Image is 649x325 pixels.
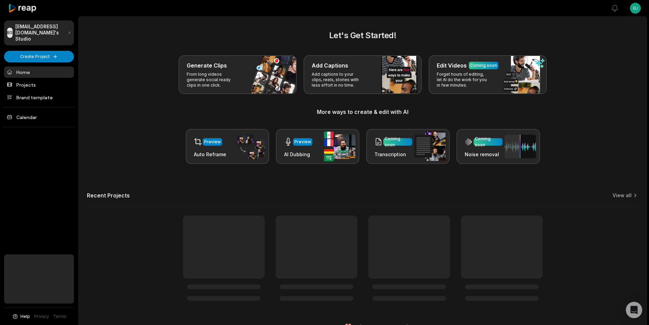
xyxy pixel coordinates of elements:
[194,151,226,158] h3: Auto Reframe
[87,192,130,199] h2: Recent Projects
[187,61,227,70] h3: Generate Clips
[15,24,65,42] p: [EMAIL_ADDRESS][DOMAIN_NAME]'s Studio
[12,313,30,320] button: Help
[4,112,74,123] a: Calendar
[234,133,265,160] img: auto_reframe.png
[414,132,446,161] img: transcription.png
[4,51,74,62] button: Create Project
[312,61,348,70] h3: Add Captions
[505,135,536,158] img: noise_removal.png
[465,151,503,158] h3: Noise removal
[4,67,74,78] a: Home
[470,62,497,69] div: Coming soon
[475,136,501,148] div: Coming soon
[7,28,13,38] div: BS
[613,192,632,199] a: View all
[374,151,412,158] h3: Transcription
[324,132,355,161] img: ai_dubbing.png
[626,302,642,318] div: Open Intercom Messenger
[294,139,311,145] div: Preview
[204,139,221,145] div: Preview
[312,72,365,88] p: Add captions to your clips, reels, stories with less effort in no time.
[87,29,638,42] h2: Let's Get Started!
[385,136,411,148] div: Coming soon
[187,72,239,88] p: From long videos generate social ready clips in one click.
[4,92,74,103] a: Brand template
[34,313,49,320] a: Privacy
[437,61,467,70] h3: Edit Videos
[87,108,638,116] h3: More ways to create & edit with AI
[437,72,490,88] p: Forget hours of editing, let AI do the work for you in few minutes.
[284,151,312,158] h3: AI Dubbing
[4,79,74,90] a: Projects
[20,313,30,320] span: Help
[53,313,66,320] a: Terms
